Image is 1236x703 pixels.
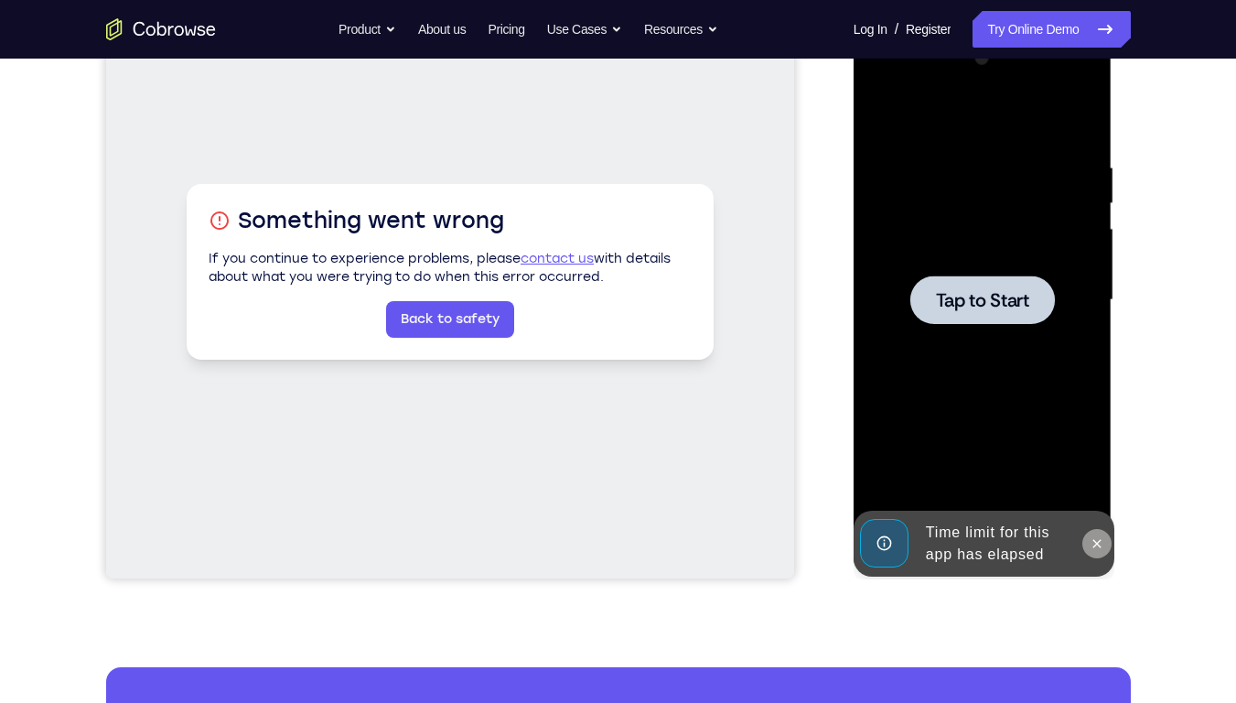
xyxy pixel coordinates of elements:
[418,11,466,48] a: About us
[106,18,216,40] a: Go to the home page
[82,261,176,279] span: Tap to Start
[488,11,524,48] a: Pricing
[339,11,396,48] button: Product
[547,11,622,48] button: Use Cases
[906,11,951,48] a: Register
[280,336,408,373] a: Back to safety
[57,245,201,294] button: Tap to Start
[65,484,225,543] div: Time limit for this app has elapsed
[414,286,488,301] a: contact us
[644,11,718,48] button: Resources
[854,11,887,48] a: Log In
[895,18,898,40] span: /
[973,11,1130,48] a: Try Online Demo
